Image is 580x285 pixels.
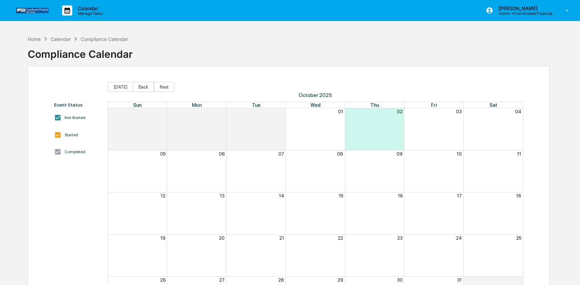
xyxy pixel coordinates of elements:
button: 20 [219,235,225,241]
p: Manage Tasks [72,11,106,16]
div: Event Status [54,102,101,108]
button: 21 [279,235,284,241]
button: 16 [398,193,403,198]
button: 30 [278,109,284,114]
div: Compliance Calendar [28,43,133,60]
div: Calendar [51,36,71,42]
button: 22 [338,235,343,241]
button: 01 [338,109,343,114]
button: 15 [339,193,343,198]
button: 31 [457,277,462,283]
button: 29 [219,109,225,114]
button: [DATE] [108,82,133,92]
div: Started [65,133,78,137]
button: Next [154,82,174,92]
span: Mon [192,102,202,108]
button: 26 [160,277,166,283]
button: 24 [456,235,462,241]
button: 10 [457,151,462,157]
div: Home [28,36,41,42]
button: 06 [219,151,225,157]
span: Sun [133,102,142,108]
button: 01 [516,277,521,283]
p: Calendar [72,5,106,11]
p: [PERSON_NAME] [493,5,556,11]
div: Not Started [65,115,85,120]
button: 30 [397,277,403,283]
img: logo [16,8,49,13]
button: 12 [161,193,166,198]
button: 17 [457,193,462,198]
button: 11 [517,151,521,157]
button: 08 [337,151,343,157]
span: Thu [370,102,379,108]
button: 03 [456,109,462,114]
button: 18 [516,193,521,198]
button: 29 [337,277,343,283]
span: October 2025 [108,92,523,98]
button: 14 [279,193,284,198]
span: Sat [489,102,497,108]
p: Admin • Coordinated Financial Services [493,11,556,16]
button: 09 [397,151,403,157]
span: Wed [310,102,321,108]
button: 23 [397,235,403,241]
button: 28 [278,277,284,283]
button: 05 [160,151,166,157]
span: Fri [431,102,437,108]
button: 13 [220,193,225,198]
button: 19 [160,235,166,241]
button: Back [133,82,154,92]
button: 02 [397,109,403,114]
button: 04 [515,109,521,114]
div: Completed [65,149,85,154]
span: Tue [252,102,260,108]
button: 25 [516,235,521,241]
button: 28 [160,109,166,114]
button: 07 [278,151,284,157]
button: 27 [219,277,225,283]
div: Compliance Calendar [81,36,128,42]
